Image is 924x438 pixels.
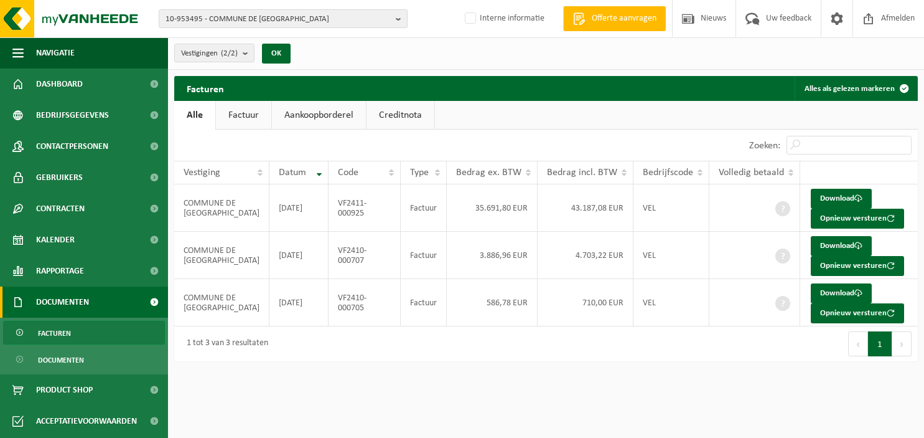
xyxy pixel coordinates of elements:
[269,232,329,279] td: [DATE]
[329,184,401,232] td: VF2411-000925
[547,168,617,178] span: Bedrag incl. BTW
[269,279,329,326] td: [DATE]
[36,193,85,224] span: Contracten
[36,224,75,255] span: Kalender
[633,232,709,279] td: VEL
[538,232,633,279] td: 4.703,22 EUR
[184,168,220,178] span: Vestiging
[269,184,329,232] td: [DATE]
[36,287,89,318] span: Documenten
[36,37,75,69] span: Navigatie
[36,69,83,100] span: Dashboard
[329,279,401,326] td: VF2410-000705
[643,168,693,178] span: Bedrijfscode
[262,44,291,64] button: OK
[401,279,447,326] td: Factuur
[36,374,93,406] span: Product Shop
[36,255,84,287] span: Rapportage
[410,168,429,178] span: Type
[589,12,660,25] span: Offerte aanvragen
[462,9,544,28] label: Interne informatie
[216,101,271,130] a: Factuur
[811,303,904,323] button: Opnieuw versturen
[174,44,254,62] button: Vestigingen(2/2)
[719,168,784,178] span: Volledig betaald
[447,232,538,279] td: 3.886,96 EUR
[38,321,71,345] span: Facturen
[366,101,434,130] a: Creditnota
[38,348,84,372] span: Documenten
[795,76,917,101] button: Alles als gelezen markeren
[811,283,872,303] a: Download
[848,331,868,356] button: Previous
[338,168,358,178] span: Code
[36,406,137,437] span: Acceptatievoorwaarden
[811,189,872,209] a: Download
[36,162,83,193] span: Gebruikers
[456,168,521,178] span: Bedrag ex. BTW
[401,184,447,232] td: Factuur
[892,331,912,356] button: Next
[174,101,215,130] a: Alle
[563,6,666,31] a: Offerte aanvragen
[447,184,538,232] td: 35.691,80 EUR
[36,100,109,131] span: Bedrijfsgegevens
[633,279,709,326] td: VEL
[811,236,872,256] a: Download
[180,333,268,355] div: 1 tot 3 van 3 resultaten
[221,49,238,57] count: (2/2)
[3,321,165,345] a: Facturen
[174,76,236,100] h2: Facturen
[538,184,633,232] td: 43.187,08 EUR
[159,9,408,28] button: 10-953495 - COMMUNE DE [GEOGRAPHIC_DATA]
[174,184,269,232] td: COMMUNE DE [GEOGRAPHIC_DATA]
[174,232,269,279] td: COMMUNE DE [GEOGRAPHIC_DATA]
[538,279,633,326] td: 710,00 EUR
[868,331,892,356] button: 1
[181,44,238,63] span: Vestigingen
[633,184,709,232] td: VEL
[749,141,780,151] label: Zoeken:
[329,232,401,279] td: VF2410-000707
[811,256,904,276] button: Opnieuw versturen
[401,232,447,279] td: Factuur
[36,131,108,162] span: Contactpersonen
[166,10,391,29] span: 10-953495 - COMMUNE DE [GEOGRAPHIC_DATA]
[3,348,165,371] a: Documenten
[811,209,904,229] button: Opnieuw versturen
[447,279,538,326] td: 586,78 EUR
[272,101,366,130] a: Aankoopborderel
[279,168,306,178] span: Datum
[174,279,269,326] td: COMMUNE DE [GEOGRAPHIC_DATA]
